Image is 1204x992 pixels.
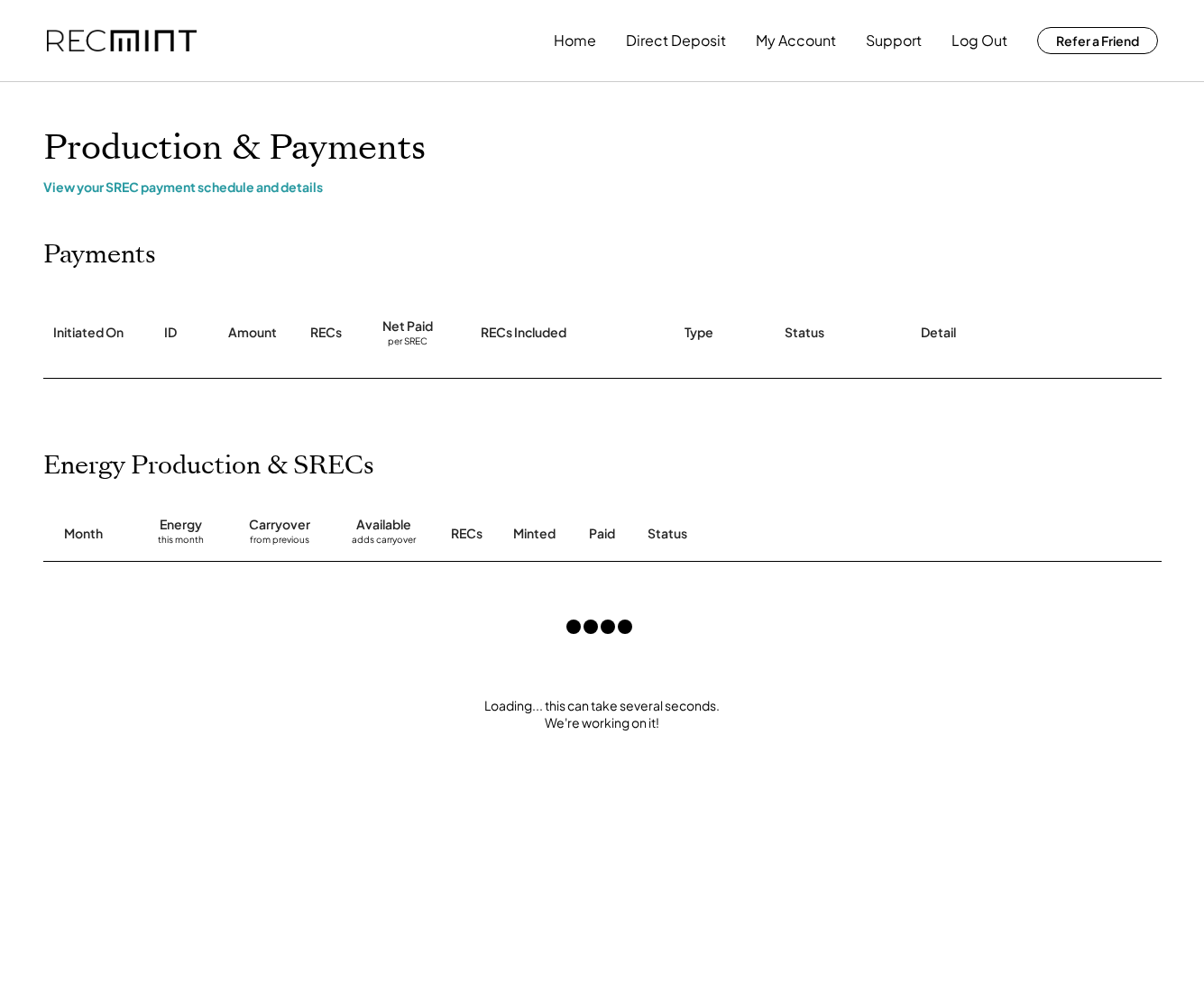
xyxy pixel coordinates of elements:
[160,516,202,534] div: Energy
[554,23,596,59] button: Home
[43,179,1162,195] div: View your SREC payment schedule and details
[43,127,1162,170] h1: Production & Payments
[1037,27,1158,54] button: Refer a Friend
[47,30,197,52] img: recmint-logotype%403x.png
[626,23,726,59] button: Direct Deposit
[228,324,277,342] div: Amount
[164,324,177,342] div: ID
[756,23,836,59] button: My Account
[356,516,411,534] div: Available
[513,525,556,543] div: Minted
[382,317,433,335] div: Net Paid
[249,516,310,534] div: Carryover
[481,324,566,342] div: RECs Included
[43,240,156,271] h2: Payments
[648,525,954,543] div: Status
[388,335,427,349] div: per SREC
[250,534,309,552] div: from previous
[866,23,922,59] button: Support
[25,697,1180,732] div: Loading... this can take several seconds. We're working on it!
[785,324,824,342] div: Status
[685,324,713,342] div: Type
[158,534,204,552] div: this month
[53,324,124,342] div: Initiated On
[43,451,374,482] h2: Energy Production & SRECs
[951,23,1007,59] button: Log Out
[921,324,956,342] div: Detail
[64,525,103,543] div: Month
[451,525,483,543] div: RECs
[589,525,615,543] div: Paid
[352,534,416,552] div: adds carryover
[310,324,342,342] div: RECs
